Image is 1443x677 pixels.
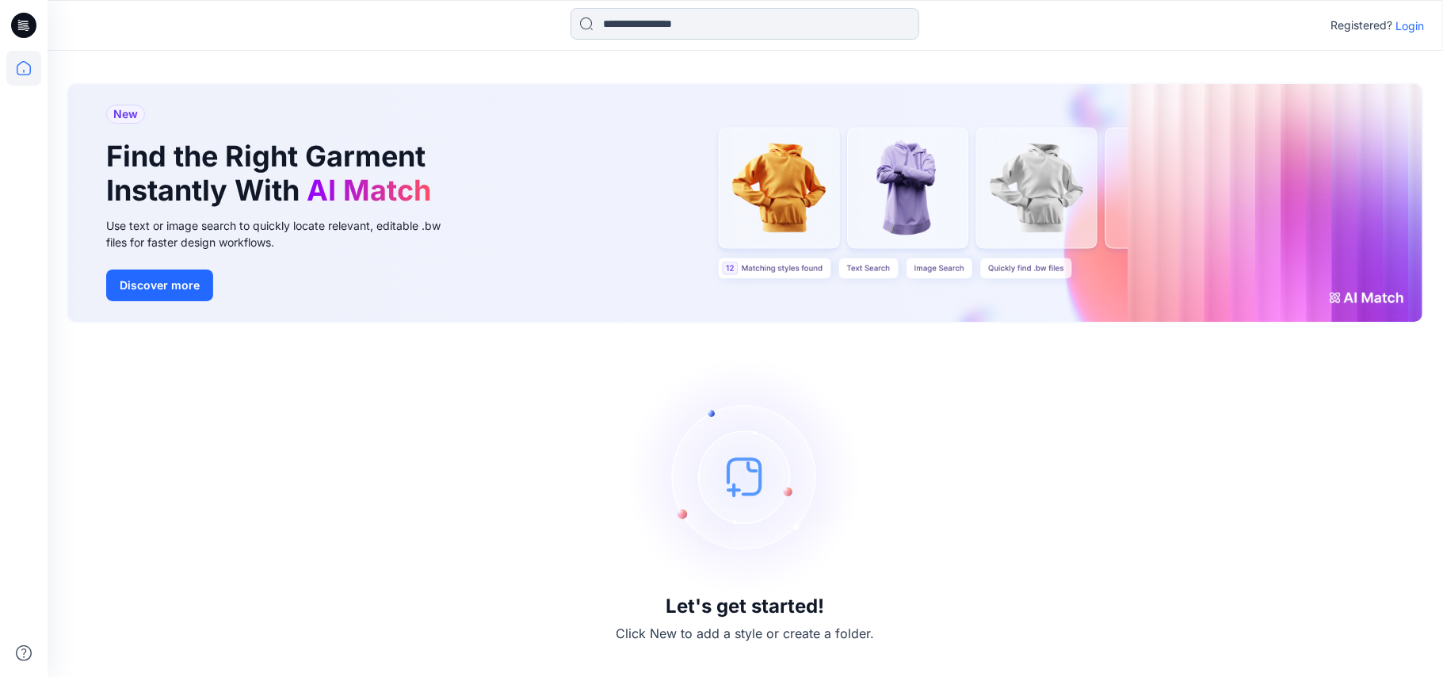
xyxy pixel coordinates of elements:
p: Login [1395,17,1424,34]
p: Click New to add a style or create a folder. [617,624,875,643]
p: Registered? [1330,16,1392,35]
h3: Let's get started! [666,595,825,618]
button: Discover more [106,270,213,301]
div: Use text or image search to quickly locate relevant, editable .bw files for faster design workflows. [106,217,463,251]
img: empty-state-image.svg [627,358,865,595]
span: AI Match [307,173,431,208]
span: New [113,105,138,124]
h1: Find the Right Garment Instantly With [106,140,439,208]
